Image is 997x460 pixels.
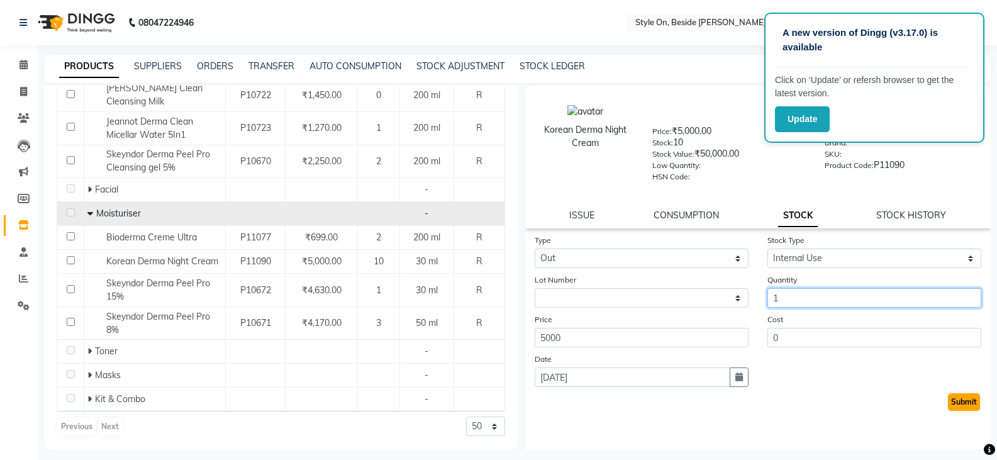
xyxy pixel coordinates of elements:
[96,208,141,219] span: Moisturiser
[778,205,818,227] a: STOCK
[138,5,194,40] b: 08047224946
[652,149,694,160] label: Stock Value:
[825,160,874,171] label: Product Code:
[240,255,271,267] span: P11090
[652,147,806,165] div: ₹50,000.00
[106,278,210,302] span: Skeyndor Derma Peel Pro 15%
[106,255,218,267] span: Korean Derma Night Cream
[825,137,847,149] label: Brand:
[302,89,342,101] span: ₹1,450.00
[413,122,440,133] span: 200 ml
[876,210,946,221] a: STOCK HISTORY
[309,60,401,72] a: AUTO CONSUMPTION
[535,354,552,365] label: Date
[32,5,118,40] img: logo
[240,232,271,243] span: P11077
[416,284,438,296] span: 30 ml
[376,284,381,296] span: 1
[425,208,428,219] span: -
[302,284,342,296] span: ₹4,630.00
[425,393,428,405] span: -
[240,155,271,167] span: P10670
[775,106,830,132] button: Update
[652,126,672,137] label: Price:
[652,171,690,182] label: HSN Code:
[425,369,428,381] span: -
[376,317,381,328] span: 3
[413,232,440,243] span: 200 ml
[302,122,342,133] span: ₹1,270.00
[476,89,482,101] span: R
[376,232,381,243] span: 2
[302,255,342,267] span: ₹5,000.00
[240,317,271,328] span: P10671
[425,345,428,357] span: -
[95,345,118,357] span: Toner
[825,159,978,176] div: P11090
[413,89,440,101] span: 200 ml
[87,345,95,357] span: Expand Row
[476,155,482,167] span: R
[106,116,193,140] span: Jeannot Derma Clean Micellar Water 5In1
[106,311,210,335] span: Skeyndor Derma Peel Pro 8%
[302,317,342,328] span: ₹4,170.00
[825,149,842,160] label: SKU:
[95,369,121,381] span: Masks
[783,26,966,54] p: A new version of Dingg (v3.17.0) is available
[305,232,338,243] span: ₹699.00
[425,184,428,195] span: -
[197,60,233,72] a: ORDERS
[134,60,182,72] a: SUPPLIERS
[654,210,719,221] a: CONSUMPTION
[476,232,482,243] span: R
[535,235,551,246] label: Type
[535,274,576,286] label: Lot Number
[376,122,381,133] span: 1
[476,317,482,328] span: R
[775,74,974,100] p: Click on ‘Update’ or refersh browser to get the latest version.
[476,122,482,133] span: R
[248,60,294,72] a: TRANSFER
[520,60,585,72] a: STOCK LEDGER
[767,274,797,286] label: Quantity
[240,89,271,101] span: P10722
[87,184,95,195] span: Expand Row
[413,155,440,167] span: 200 ml
[567,105,603,118] img: avatar
[416,255,438,267] span: 30 ml
[416,317,438,328] span: 50 ml
[376,89,381,101] span: 0
[948,393,980,411] button: Submit
[652,136,806,154] div: 10
[87,393,95,405] span: Expand Row
[87,208,96,219] span: Collapse Row
[476,255,482,267] span: R
[240,122,271,133] span: P10723
[302,155,342,167] span: ₹2,250.00
[240,284,271,296] span: P10672
[416,60,504,72] a: STOCK ADJUSTMENT
[87,369,95,381] span: Expand Row
[652,160,701,171] label: Low Quantity:
[569,210,594,221] a: ISSUE
[59,55,119,78] a: PRODUCTS
[95,184,118,195] span: Facial
[535,314,552,325] label: Price
[538,123,634,150] div: Korean Derma Night Cream
[106,149,210,173] span: Skeyndor Derma Peel Pro Cleansing gel 5%
[476,284,482,296] span: R
[767,314,783,325] label: Cost
[95,393,145,405] span: Kit & Combo
[374,255,384,267] span: 10
[106,232,197,243] span: Bioderma Creme Ultra
[376,155,381,167] span: 2
[652,125,806,142] div: ₹5,000.00
[767,235,805,246] label: Stock Type
[652,137,673,149] label: Stock:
